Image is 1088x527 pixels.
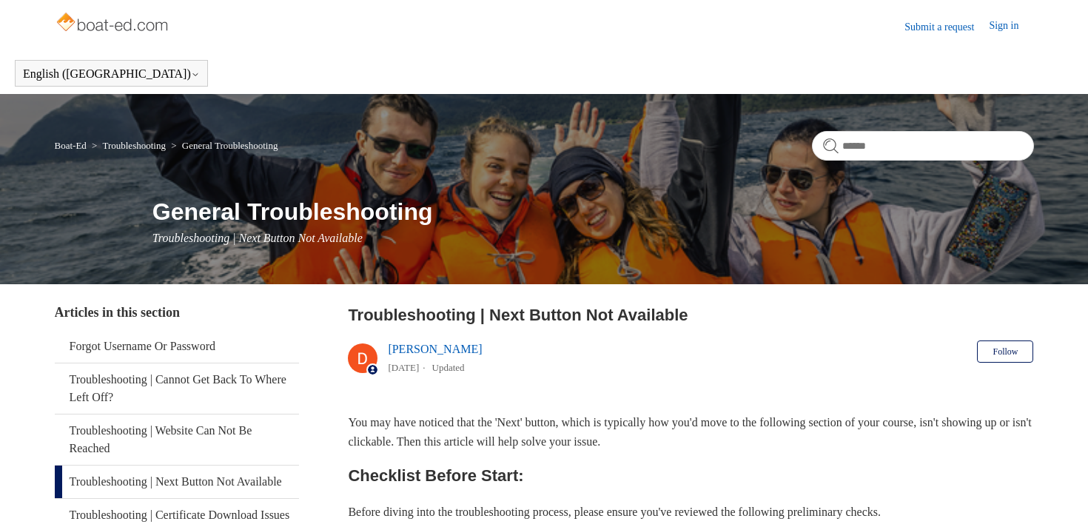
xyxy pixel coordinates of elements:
[168,140,278,151] li: General Troubleshooting
[55,140,87,151] a: Boat-Ed
[55,140,90,151] li: Boat-Ed
[348,463,1033,489] h2: Checklist Before Start:
[55,466,300,498] a: Troubleshooting | Next Button Not Available
[348,503,1033,522] p: Before diving into the troubleshooting process, please ensure you've reviewed the following preli...
[989,18,1033,36] a: Sign in
[55,305,180,320] span: Articles in this section
[182,140,278,151] a: General Troubleshooting
[55,414,300,465] a: Troubleshooting | Website Can Not Be Reached
[55,363,300,414] a: Troubleshooting | Cannot Get Back To Where Left Off?
[1038,477,1077,516] div: Live chat
[812,131,1034,161] input: Search
[152,232,363,244] span: Troubleshooting | Next Button Not Available
[55,9,172,38] img: Boat-Ed Help Center home page
[23,67,200,81] button: English ([GEOGRAPHIC_DATA])
[432,362,465,373] li: Updated
[152,194,1034,229] h1: General Troubleshooting
[904,19,989,35] a: Submit a request
[55,330,300,363] a: Forgot Username Or Password
[388,343,482,355] a: [PERSON_NAME]
[89,140,168,151] li: Troubleshooting
[102,140,165,151] a: Troubleshooting
[388,362,419,373] time: 03/14/2024, 16:25
[348,303,1033,327] h2: Troubleshooting | Next Button Not Available
[348,413,1033,451] p: You may have noticed that the 'Next' button, which is typically how you'd move to the following s...
[977,340,1033,363] button: Follow Article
